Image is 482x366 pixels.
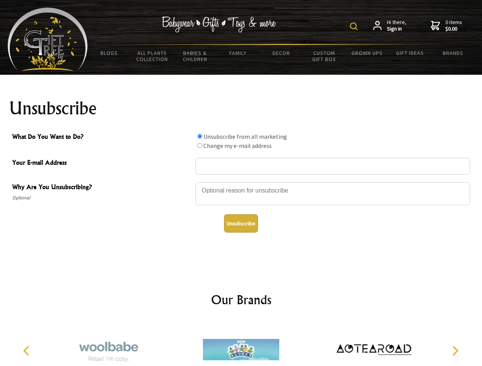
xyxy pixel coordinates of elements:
[12,182,192,193] span: Why Are You Unsubscribing?
[197,143,202,148] input: What Do You Want to Do?
[12,158,192,169] span: Your E-mail Address
[19,342,36,359] button: Previous
[174,45,217,67] a: Babies & Children
[260,45,303,61] a: Decor
[203,142,272,149] label: Change my e-mail address
[12,193,192,202] span: Optional
[88,45,131,61] a: BLOGS
[195,158,470,175] input: Your E-mail Address
[303,45,346,67] a: Custom Gift Box
[12,132,192,143] span: What Do You Want to Do?
[345,45,389,61] a: Grown Ups
[9,99,473,117] h1: Unsubscribe
[447,342,463,359] button: Next
[350,22,358,30] img: product search
[197,134,202,139] input: What Do You Want to Do?
[445,19,462,32] span: 0 items
[217,45,260,61] a: Family
[387,19,406,32] span: Hi there,
[431,19,462,32] a: 0 items$0.00
[387,26,406,32] strong: Sign in
[131,45,174,67] a: All Plants Collection
[15,291,467,309] h2: Our Brands
[389,45,432,61] a: Gift Ideas
[162,16,276,32] img: Babywear - Gifts - Toys & more
[373,19,406,32] a: Hi there,Sign in
[224,214,258,233] button: Unsubscribe
[203,133,287,140] label: Unsubscribe from all marketing
[445,26,462,32] strong: $0.00
[8,8,88,71] img: Babyware - Gifts - Toys and more...
[195,182,470,205] textarea: Why Are You Unsubscribing?
[432,45,475,61] a: Brands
